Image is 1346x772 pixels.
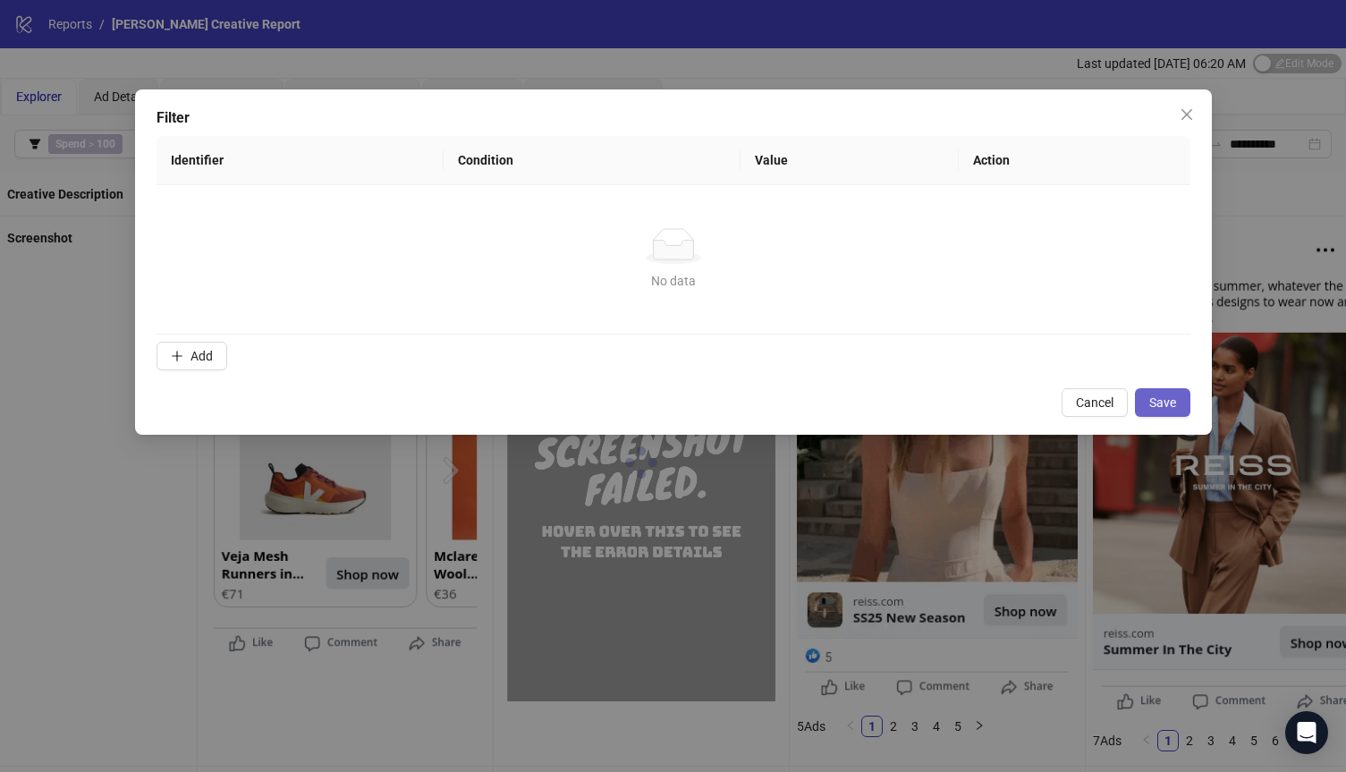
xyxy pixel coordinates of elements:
button: Cancel [1062,388,1128,417]
button: Add [157,342,227,370]
th: Condition [444,136,741,185]
th: Value [741,136,959,185]
span: plus [171,350,183,362]
span: close [1180,107,1194,122]
div: Filter [157,107,1190,129]
span: Cancel [1076,395,1113,410]
button: Save [1135,388,1190,417]
th: Action [959,136,1189,185]
span: Save [1149,395,1176,410]
div: Open Intercom Messenger [1285,711,1328,754]
span: Add [190,349,213,363]
button: Close [1172,100,1201,129]
div: No data [178,271,1169,291]
th: Identifier [157,136,444,185]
